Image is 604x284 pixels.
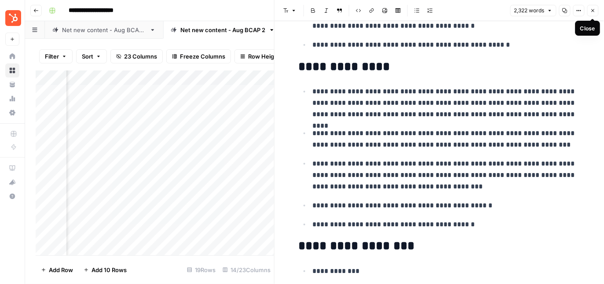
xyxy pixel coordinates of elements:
[5,63,19,77] a: Browse
[163,21,282,39] a: Net new content - Aug BCAP 2
[110,49,163,63] button: 23 Columns
[76,49,107,63] button: Sort
[5,175,19,189] button: What's new?
[92,266,127,274] span: Add 10 Rows
[6,176,19,189] div: What's new?
[45,52,59,61] span: Filter
[82,52,93,61] span: Sort
[180,52,225,61] span: Freeze Columns
[183,263,219,277] div: 19 Rows
[49,266,73,274] span: Add Row
[78,263,132,277] button: Add 10 Rows
[180,26,265,34] div: Net new content - Aug BCAP 2
[5,7,19,29] button: Workspace: Blog Content Action Plan
[514,7,545,15] span: 2,322 words
[124,52,157,61] span: 23 Columns
[580,24,595,33] div: Close
[166,49,231,63] button: Freeze Columns
[5,106,19,120] a: Settings
[510,5,556,16] button: 2,322 words
[36,263,78,277] button: Add Row
[62,26,146,34] div: Net new content - Aug BCAP 1
[248,52,280,61] span: Row Height
[5,161,19,175] a: AirOps Academy
[219,263,274,277] div: 14/23 Columns
[5,189,19,203] button: Help + Support
[5,49,19,63] a: Home
[5,10,21,26] img: Blog Content Action Plan Logo
[39,49,73,63] button: Filter
[5,92,19,106] a: Usage
[234,49,286,63] button: Row Height
[45,21,163,39] a: Net new content - Aug BCAP 1
[5,77,19,92] a: Your Data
